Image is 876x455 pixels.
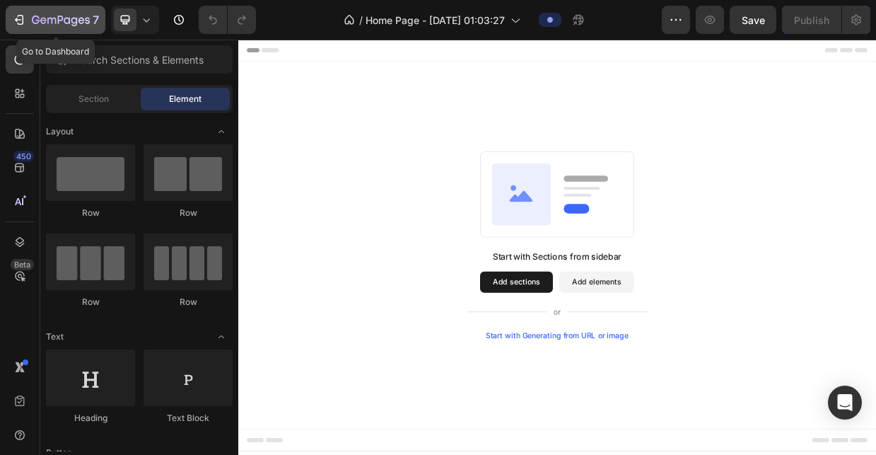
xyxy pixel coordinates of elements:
[11,259,34,270] div: Beta
[730,6,776,34] button: Save
[210,326,233,348] span: Toggle open
[46,45,233,74] input: Search Sections & Elements
[169,93,202,105] span: Element
[46,330,64,343] span: Text
[238,40,876,455] iframe: Design area
[782,6,841,34] button: Publish
[427,309,527,337] button: Add elements
[144,207,233,219] div: Row
[93,11,99,28] p: 7
[144,412,233,425] div: Text Block
[359,13,363,28] span: /
[210,120,233,143] span: Toggle open
[322,309,419,337] button: Add sections
[13,151,34,162] div: 450
[828,386,862,420] div: Open Intercom Messenger
[742,14,765,26] span: Save
[339,280,510,297] div: Start with Sections from sidebar
[46,296,135,309] div: Row
[366,13,505,28] span: Home Page - [DATE] 01:03:27
[78,93,109,105] span: Section
[46,412,135,425] div: Heading
[794,13,829,28] div: Publish
[46,207,135,219] div: Row
[46,125,74,138] span: Layout
[329,388,520,399] div: Start with Generating from URL or image
[6,6,105,34] button: 7
[199,6,256,34] div: Undo/Redo
[144,296,233,309] div: Row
